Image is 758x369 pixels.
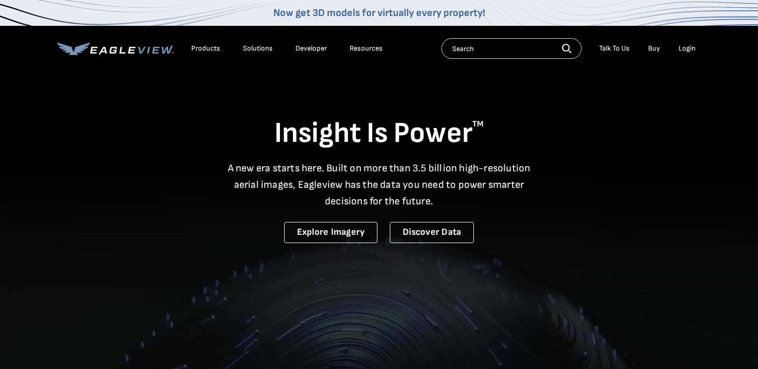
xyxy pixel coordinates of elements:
[57,116,701,152] h1: Insight Is Power
[599,44,630,53] div: Talk To Us
[221,160,537,210] p: A new era starts here. Built on more than 3.5 billion high-resolution aerial images, Eagleview ha...
[295,44,327,53] a: Developer
[648,44,660,53] a: Buy
[191,44,220,53] div: Products
[243,44,273,53] div: Solutions
[679,44,696,53] div: Login
[350,44,383,53] div: Resources
[284,222,378,243] a: Explore Imagery
[273,7,485,19] a: Now get 3D models for virtually every property!
[472,119,484,129] sup: TM
[441,38,582,59] input: Search
[390,222,474,243] a: Discover Data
